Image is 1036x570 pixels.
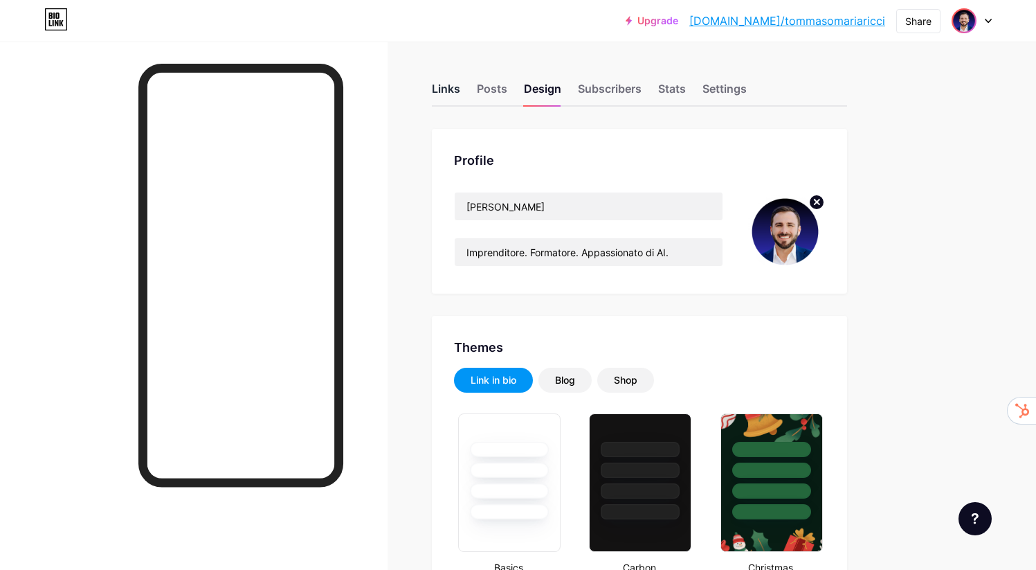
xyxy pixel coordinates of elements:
[745,192,825,271] img: tommasomariaricci
[905,14,932,28] div: Share
[689,12,885,29] a: [DOMAIN_NAME]/tommasomariaricci
[524,80,561,105] div: Design
[455,193,723,220] input: Name
[432,80,460,105] div: Links
[626,15,678,26] a: Upgrade
[454,338,825,357] div: Themes
[614,373,637,387] div: Shop
[555,373,575,387] div: Blog
[454,151,825,170] div: Profile
[578,80,642,105] div: Subscribers
[477,80,507,105] div: Posts
[702,80,747,105] div: Settings
[951,8,977,34] img: tommasomariaricci
[658,80,686,105] div: Stats
[471,373,516,387] div: Link in bio
[455,238,723,266] input: Bio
